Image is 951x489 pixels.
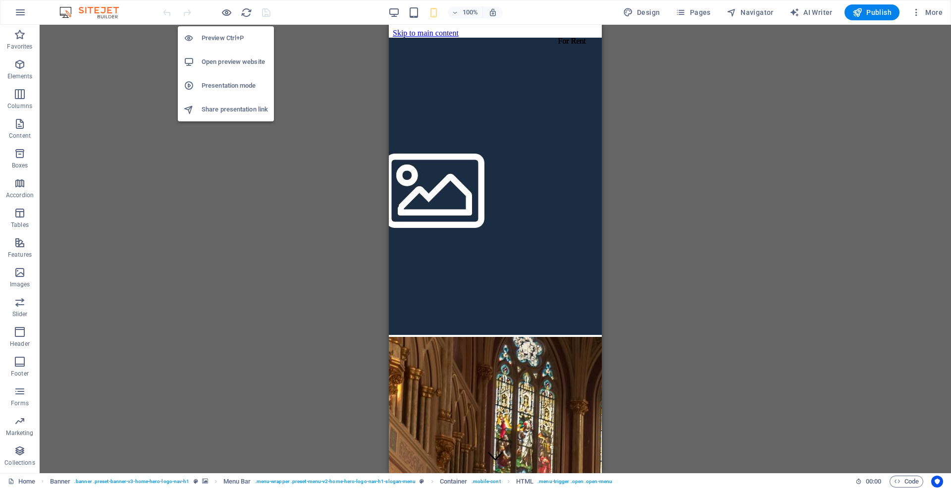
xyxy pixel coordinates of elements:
[11,399,29,407] p: Forms
[727,7,774,17] span: Navigator
[619,4,664,20] div: Design (Ctrl+Alt+Y)
[676,7,710,17] span: Pages
[255,476,416,488] span: . menu-wrapper .preset-menu-v2-home-hero-logo-nav-h1-slogan-menu
[855,476,882,488] h6: Session time
[11,221,29,229] p: Tables
[448,6,483,18] button: 100%
[74,476,189,488] span: . banner .preset-banner-v3-home-hero-logo-nav-h1
[672,4,714,20] button: Pages
[866,476,881,488] span: 00 00
[223,476,251,488] span: Click to select. Double-click to edit
[537,476,612,488] span: . menu-trigger .open .open-menu
[911,7,943,17] span: More
[440,476,468,488] span: Click to select. Double-click to edit
[790,7,833,17] span: AI Writer
[8,476,35,488] a: Click to cancel selection. Double-click to open Pages
[4,459,35,467] p: Collections
[516,476,533,488] span: Click to select. Double-click to edit
[894,476,919,488] span: Code
[202,80,268,92] h6: Presentation mode
[194,479,198,484] i: This element is a customizable preset
[931,476,943,488] button: Usercentrics
[472,476,501,488] span: . mobile-cont
[202,479,208,484] i: This element contains a background
[6,429,33,437] p: Marketing
[8,251,32,259] p: Features
[12,162,28,169] p: Boxes
[7,102,32,110] p: Columns
[10,280,30,288] p: Images
[12,310,28,318] p: Slider
[619,4,664,20] button: Design
[852,7,892,17] span: Publish
[241,7,252,18] i: Reload page
[845,4,899,20] button: Publish
[161,8,205,25] div: For Rent
[623,7,660,17] span: Design
[50,476,612,488] nav: breadcrumb
[786,4,837,20] button: AI Writer
[6,191,34,199] p: Accordion
[488,8,497,17] i: On resize automatically adjust zoom level to fit chosen device.
[202,104,268,115] h6: Share presentation link
[4,4,70,12] a: Skip to main content
[202,32,268,44] h6: Preview Ctrl+P
[57,6,131,18] img: Editor Logo
[463,6,478,18] h6: 100%
[202,56,268,68] h6: Open preview website
[873,478,874,485] span: :
[50,476,71,488] span: Click to select. Double-click to edit
[240,6,252,18] button: reload
[9,132,31,140] p: Content
[890,476,923,488] button: Code
[907,4,947,20] button: More
[723,4,778,20] button: Navigator
[11,370,29,378] p: Footer
[7,43,32,51] p: Favorites
[420,479,424,484] i: This element is a customizable preset
[7,72,33,80] p: Elements
[10,340,30,348] p: Header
